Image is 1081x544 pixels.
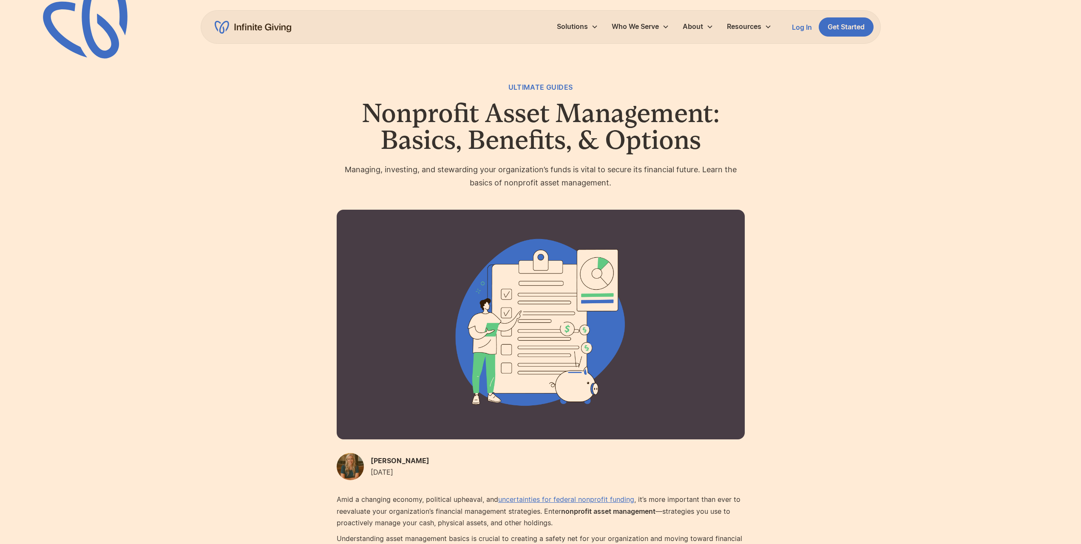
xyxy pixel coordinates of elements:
[337,100,745,153] h1: Nonprofit Asset Management: Basics, Benefits, & Options
[371,467,429,478] div: [DATE]
[792,22,812,32] a: Log In
[337,453,429,480] a: [PERSON_NAME][DATE]
[720,17,778,36] div: Resources
[557,21,588,32] div: Solutions
[508,82,573,93] a: Ultimate Guides
[337,494,745,529] p: Amid a changing economy, political upheaval, and , it’s more important than ever to reevaluate yo...
[605,17,676,36] div: Who We Serve
[561,507,655,516] strong: nonprofit asset management
[371,455,429,467] div: [PERSON_NAME]
[819,17,874,37] a: Get Started
[550,17,605,36] div: Solutions
[498,495,634,504] a: uncertainties for federal nonprofit funding
[676,17,720,36] div: About
[612,21,659,32] div: Who We Serve
[215,20,291,34] a: home
[792,24,812,31] div: Log In
[727,21,761,32] div: Resources
[683,21,703,32] div: About
[337,163,745,189] div: Managing, investing, and stewarding your organization’s funds is vital to secure its financial fu...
